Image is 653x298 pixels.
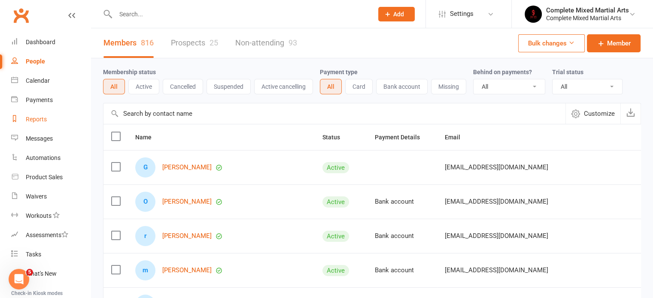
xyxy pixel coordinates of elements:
button: Customize [565,103,620,124]
a: Prospects25 [171,28,218,58]
button: Bulk changes [518,34,585,52]
button: All [320,79,342,94]
div: 25 [210,38,218,47]
button: Active [128,79,159,94]
div: Workouts [26,212,52,219]
a: Calendar [11,71,91,90]
div: 816 [141,38,154,47]
button: Payment Details [375,132,429,142]
button: Missing [431,79,466,94]
label: Payment type [320,69,358,75]
a: Payments [11,90,91,110]
a: [PERSON_NAME] [162,198,212,205]
div: Waivers [26,193,47,200]
a: [PERSON_NAME] [162,267,212,274]
label: Behind on payments? [473,69,532,75]
button: Active cancelling [254,79,313,94]
div: Active [322,162,349,173]
a: Non-attending93 [235,28,297,58]
div: Messages [26,135,53,142]
a: [PERSON_NAME] [162,164,212,171]
span: Name [135,134,161,141]
div: Gazanfer [135,157,155,178]
div: Bank account [375,267,429,274]
button: Card [345,79,373,94]
div: Complete Mixed Martial Arts [546,6,629,14]
label: Membership status [103,69,156,75]
div: Calendar [26,77,50,84]
a: People [11,52,91,71]
span: [EMAIL_ADDRESS][DOMAIN_NAME] [445,228,548,244]
div: Omar [135,192,155,212]
button: Cancelled [163,79,203,94]
a: Assessments [11,226,91,245]
button: Bank account [376,79,428,94]
a: Tasks [11,245,91,264]
div: rhys [135,226,155,246]
input: Search by contact name [103,103,565,124]
a: Messages [11,129,91,148]
a: Product Sales [11,168,91,187]
iframe: Intercom live chat [9,269,29,289]
div: Bank account [375,232,429,240]
span: 5 [26,269,33,276]
div: Dashboard [26,39,55,45]
a: Reports [11,110,91,129]
button: Status [322,132,349,142]
span: Add [393,11,404,18]
div: Active [322,196,349,208]
button: All [103,79,125,94]
div: 93 [289,38,297,47]
div: Active [322,265,349,276]
div: Product Sales [26,174,63,181]
div: Complete Mixed Martial Arts [546,14,629,22]
a: Waivers [11,187,91,206]
a: Member [587,34,641,52]
span: Email [445,134,470,141]
a: Automations [11,148,91,168]
div: mohamed [135,260,155,280]
input: Search... [113,8,367,20]
img: thumb_image1717476369.png [525,6,542,23]
button: Add [378,7,415,21]
div: Payments [26,96,53,103]
div: Automations [26,154,61,161]
div: Assessments [26,232,68,238]
div: What's New [26,270,57,277]
div: Active [322,231,349,242]
a: What's New [11,264,91,283]
a: Workouts [11,206,91,226]
div: Bank account [375,198,429,205]
button: Suspended [207,79,251,94]
span: Settings [450,4,474,24]
div: People [26,58,45,65]
span: Payment Details [375,134,429,141]
div: Reports [26,116,47,123]
a: Clubworx [10,5,32,26]
a: [PERSON_NAME] [162,232,212,240]
span: Member [607,38,631,48]
label: Trial status [552,69,583,75]
a: Members816 [103,28,154,58]
span: Status [322,134,349,141]
a: Dashboard [11,33,91,52]
span: [EMAIL_ADDRESS][DOMAIN_NAME] [445,159,548,175]
div: Tasks [26,251,41,258]
button: Name [135,132,161,142]
span: [EMAIL_ADDRESS][DOMAIN_NAME] [445,262,548,278]
span: [EMAIL_ADDRESS][DOMAIN_NAME] [445,193,548,210]
button: Email [445,132,470,142]
span: Customize [584,108,615,119]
